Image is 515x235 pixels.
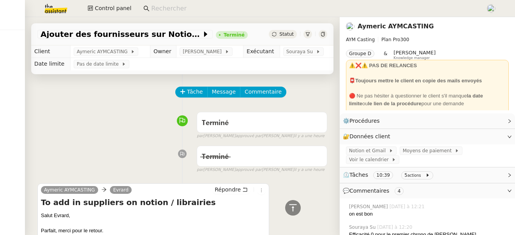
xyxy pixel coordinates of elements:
[393,50,436,56] span: [PERSON_NAME]
[197,133,325,139] small: [PERSON_NAME] [PERSON_NAME]
[77,60,122,68] span: Pas de date limite
[236,167,262,173] span: approuvé par
[243,45,280,58] td: Exécutant
[286,48,316,56] span: Souraya Su
[340,167,515,183] div: ⏲️Tâches 10:39 5actions
[31,58,71,70] td: Date limite
[340,183,515,198] div: 💬Commentaires 4
[381,37,400,42] span: Plan Pro
[407,173,421,178] small: actions
[224,33,245,37] div: Terminé
[41,186,98,193] a: Aymeric AYMCASTING
[187,87,203,96] span: Tâche
[197,167,203,173] span: par
[294,167,325,173] span: il y a une heure
[41,197,266,208] h4: To add in suppliers on notion / librairies
[294,133,325,139] span: il y a une heure
[202,120,229,127] span: Terminé
[349,77,506,85] div: 📮
[83,3,136,14] button: Control panel
[197,167,325,173] small: [PERSON_NAME] [PERSON_NAME]
[349,92,506,107] div: 🔴 Ne pas hésiter à questionner le client s'il manque ou pour une demande
[403,147,455,155] span: Moyens de paiement
[151,3,478,14] input: Rechercher
[41,212,266,219] div: Salut Evrard,
[373,171,393,179] nz-tag: 10:39
[343,132,393,141] span: 🔐
[390,203,426,210] span: [DATE] à 12:21
[41,227,266,235] div: Parfait, merci pour le retour.
[393,56,430,60] span: Knowledge manager
[349,156,392,164] span: Voir le calendrier
[384,50,387,60] span: &
[349,203,390,210] span: [PERSON_NAME]
[395,187,404,195] nz-tag: 4
[346,50,374,57] nz-tag: Groupe D
[349,147,389,155] span: Notion et Gmail
[355,78,482,84] strong: Toujours mettre le client en copie des mails envoyés
[404,172,407,178] span: 5
[215,186,241,193] span: Répondre
[340,113,515,129] div: ⚙️Procédures
[212,185,250,194] button: Répondre
[346,22,355,31] img: users%2F1PNv5soDtMeKgnH5onPMHqwjzQn1%2Favatar%2Fd0f44614-3c2d-49b8-95e9-0356969fcfd1
[358,23,434,30] a: Aymeric AYMCASTING
[245,87,282,96] span: Commentaire
[77,48,131,56] span: Aymeric AYMCASTING
[349,188,389,194] span: Commentaires
[349,172,368,178] span: Tâches
[236,133,262,139] span: approuvé par
[343,188,407,194] span: 💬
[31,45,71,58] td: Client
[207,87,240,97] button: Message
[202,153,229,160] span: Terminé
[175,87,208,97] button: Tâche
[240,87,286,97] button: Commentaire
[368,101,421,106] strong: le lien de la procédure
[400,37,409,42] span: 300
[393,50,436,60] app-user-label: Knowledge manager
[212,87,236,96] span: Message
[279,31,294,37] span: Statut
[95,4,131,13] span: Control panel
[487,4,496,13] img: users%2FNTfmycKsCFdqp6LX6USf2FmuPJo2%2Favatar%2Fprofile-pic%20(1).png
[349,210,509,218] div: on est bon
[110,186,131,193] a: Evrard
[343,172,436,178] span: ⏲️
[377,224,414,231] span: [DATE] à 12:20
[340,129,515,144] div: 🔐Données client
[150,45,176,58] td: Owner
[349,133,390,139] span: Données client
[349,224,377,231] span: Souraya Su
[349,93,483,106] strong: la date limite
[343,117,383,125] span: ⚙️
[197,133,203,139] span: par
[183,48,224,56] span: [PERSON_NAME]
[349,118,380,124] span: Procédures
[346,37,375,42] span: AYM Casting
[349,63,417,68] strong: ⚠️❌⚠️ PAS DE RELANCES
[41,30,202,38] span: Ajouter des fournisseurs sur Notion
